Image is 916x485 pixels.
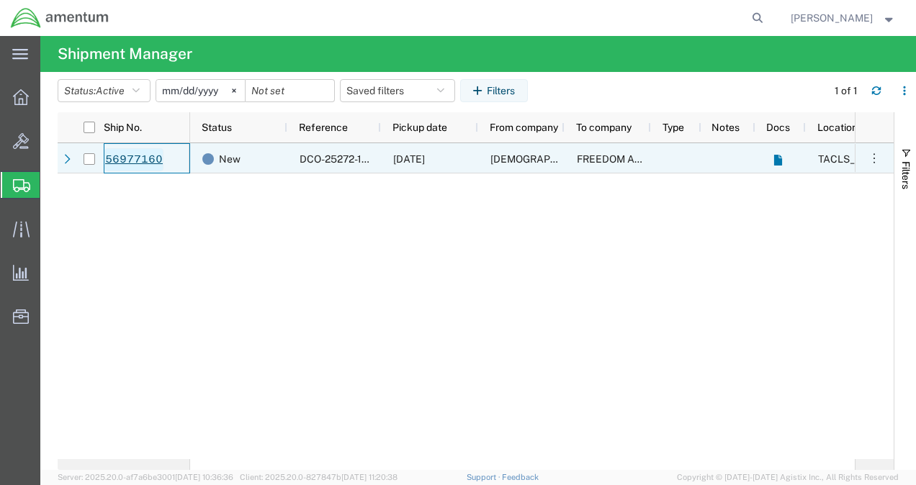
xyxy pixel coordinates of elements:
[460,79,528,102] button: Filters
[900,161,912,189] span: Filters
[766,122,790,133] span: Docs
[104,148,163,171] a: 56977160
[156,80,245,101] input: Not set
[341,473,398,481] span: [DATE] 11:20:38
[576,122,632,133] span: To company
[96,85,125,96] span: Active
[393,153,425,165] span: 09/30/2025
[711,122,740,133] span: Notes
[790,9,897,27] button: [PERSON_NAME]
[835,83,860,99] div: 1 of 1
[299,122,348,133] span: Reference
[677,471,899,484] span: Copyright © [DATE]-[DATE] Agistix Inc., All Rights Reserved
[392,122,447,133] span: Pickup date
[817,122,858,133] span: Location
[58,79,151,102] button: Status:Active
[663,122,684,133] span: Type
[240,473,398,481] span: Client: 2025.20.0-827847b
[791,10,873,26] span: Misuk Burger
[490,122,558,133] span: From company
[10,7,109,29] img: logo
[502,473,539,481] a: Feedback
[58,36,192,72] h4: Shipment Manager
[577,153,726,165] span: FREEDOM AIR INDUSTRIES INC
[340,79,455,102] button: Saved filters
[490,153,629,165] span: U.S. Army
[300,153,394,165] span: DCO-25272-168856
[219,144,241,174] span: New
[175,473,233,481] span: [DATE] 10:36:36
[58,473,233,481] span: Server: 2025.20.0-af7a6be3001
[246,80,334,101] input: Not set
[104,122,142,133] span: Ship No.
[467,473,503,481] a: Support
[202,122,232,133] span: Status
